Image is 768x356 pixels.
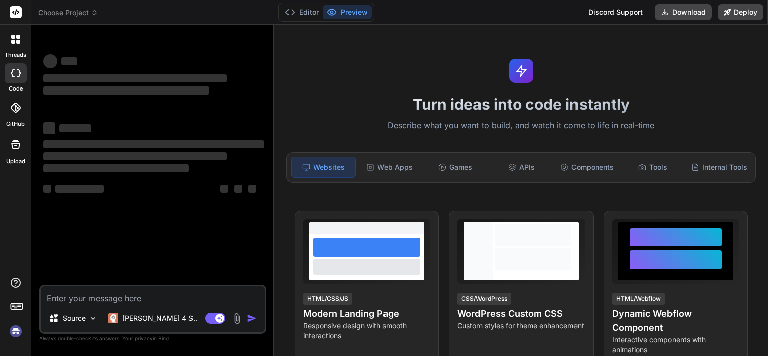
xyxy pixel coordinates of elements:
[687,157,751,178] div: Internal Tools
[9,84,23,93] label: code
[43,86,209,95] span: ‌
[247,313,257,323] img: icon
[490,157,553,178] div: APIs
[6,120,25,128] label: GitHub
[612,307,739,335] h4: Dynamic Webflow Component
[5,51,26,59] label: threads
[303,321,430,341] p: Responsive design with smooth interactions
[323,5,372,19] button: Preview
[718,4,763,20] button: Deploy
[59,124,91,132] span: ‌
[43,152,227,160] span: ‌
[291,157,356,178] div: Websites
[582,4,649,20] div: Discord Support
[358,157,422,178] div: Web Apps
[122,313,197,323] p: [PERSON_NAME] 4 S..
[612,293,665,305] div: HTML/Webflow
[43,185,51,193] span: ‌
[61,57,77,65] span: ‌
[234,185,242,193] span: ‌
[457,321,585,331] p: Custom styles for theme enhancement
[303,293,352,305] div: HTML/CSS/JS
[43,54,57,68] span: ‌
[281,5,323,19] button: Editor
[280,119,762,132] p: Describe what you want to build, and watch it come to life in real-time
[39,334,266,343] p: Always double-check its answers. Your in Bind
[621,157,685,178] div: Tools
[55,185,104,193] span: ‌
[43,122,55,134] span: ‌
[7,323,24,340] img: signin
[6,157,25,166] label: Upload
[220,185,228,193] span: ‌
[135,335,153,341] span: privacy
[43,74,227,82] span: ‌
[303,307,430,321] h4: Modern Landing Page
[424,157,488,178] div: Games
[655,4,712,20] button: Download
[63,313,86,323] p: Source
[248,185,256,193] span: ‌
[38,8,98,18] span: Choose Project
[43,164,189,172] span: ‌
[108,313,118,323] img: Claude 4 Sonnet
[457,293,511,305] div: CSS/WordPress
[612,335,739,355] p: Interactive components with animations
[231,313,243,324] img: attachment
[43,140,264,148] span: ‌
[555,157,619,178] div: Components
[89,314,98,323] img: Pick Models
[280,95,762,113] h1: Turn ideas into code instantly
[457,307,585,321] h4: WordPress Custom CSS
